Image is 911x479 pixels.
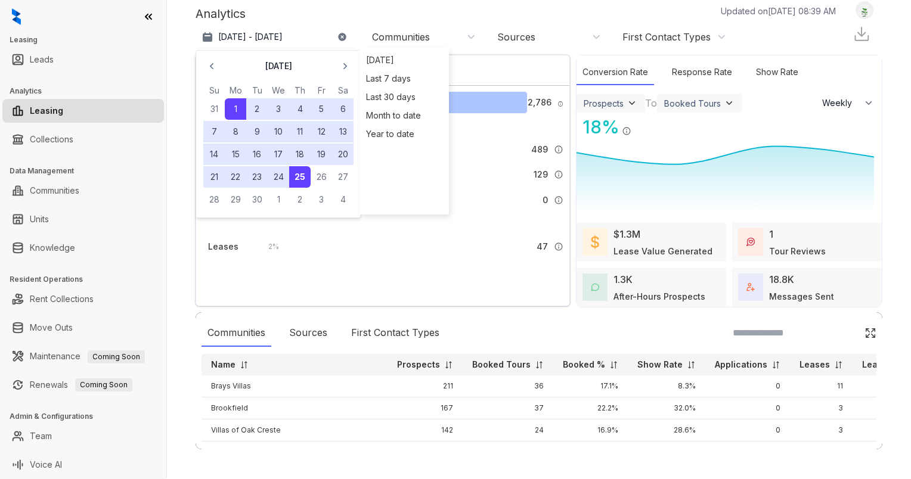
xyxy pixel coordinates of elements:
[30,99,63,123] a: Leasing
[311,84,332,97] th: Friday
[332,144,354,165] button: 20
[626,97,638,109] img: ViewFilterArrow
[240,360,249,369] img: sorting
[535,360,544,369] img: sorting
[2,424,164,448] li: Team
[268,121,289,142] button: 10
[88,350,145,363] span: Coming Soon
[715,359,767,371] p: Applications
[311,121,332,142] button: 12
[577,114,619,141] div: 18 %
[30,236,75,260] a: Knowledge
[800,359,830,371] p: Leases
[750,60,804,85] div: Show Rate
[577,60,654,85] div: Conversion Rate
[12,8,21,25] img: logo
[444,360,453,369] img: sorting
[289,121,311,142] button: 11
[609,360,618,369] img: sorting
[613,227,640,241] div: $1.3M
[664,98,721,108] div: Booked Tours
[2,179,164,203] li: Communities
[553,441,628,464] td: 13.4%
[563,359,605,371] p: Booked %
[628,375,705,397] td: 8.3%
[591,235,599,249] img: LeaseValue
[790,441,853,464] td: 1
[613,245,712,257] div: Lease Value Generated
[311,166,332,188] button: 26
[246,121,268,142] button: 9
[30,373,132,397] a: RenewalsComing Soon
[388,397,463,419] td: 167
[472,359,531,371] p: Booked Tours
[203,121,225,142] button: 7
[311,98,332,120] button: 5
[265,60,292,72] p: [DATE]
[388,441,463,464] td: 134
[388,419,463,441] td: 142
[584,98,624,108] div: Prospects
[554,145,563,154] img: Info
[769,227,773,241] div: 1
[834,360,843,369] img: sorting
[822,97,859,109] span: Weekly
[225,98,246,120] button: 1
[289,144,311,165] button: 18
[2,99,164,123] li: Leasing
[10,35,166,45] h3: Leasing
[332,189,354,210] button: 4
[554,195,563,205] img: Info
[10,274,166,285] h3: Resident Operations
[203,144,225,165] button: 14
[388,375,463,397] td: 211
[397,359,440,371] p: Prospects
[289,166,311,188] button: 25
[196,26,357,48] button: [DATE] - [DATE]
[721,5,836,17] p: Updated on [DATE] 08:39 AM
[769,245,826,257] div: Tour Reviews
[225,121,246,142] button: 8
[553,397,628,419] td: 22.2%
[790,375,853,397] td: 11
[289,84,311,97] th: Thursday
[645,96,657,110] div: To
[268,144,289,165] button: 17
[553,375,628,397] td: 17.1%
[723,97,735,109] img: ViewFilterArrow
[631,116,649,133] img: Click Icon
[2,127,164,151] li: Collections
[528,96,551,109] span: 2,786
[463,419,553,441] td: 24
[613,272,633,287] div: 1.3K
[790,419,853,441] td: 3
[2,316,164,340] li: Move Outs
[463,441,553,464] td: 18
[497,30,535,43] div: Sources
[463,397,553,419] td: 37
[202,419,388,441] td: Villas of Oak Creste
[345,319,445,347] div: First Contact Types
[637,359,683,371] p: Show Rate
[362,106,446,125] div: Month to date
[2,48,164,71] li: Leads
[332,121,354,142] button: 13
[543,194,548,207] span: 0
[362,69,446,88] div: Last 7 days
[10,86,166,97] h3: Analytics
[332,84,354,97] th: Saturday
[553,419,628,441] td: 16.9%
[705,397,790,419] td: 0
[705,375,790,397] td: 0
[790,397,853,419] td: 3
[208,240,238,253] div: Leases
[856,4,873,17] img: UserAvatar
[30,453,62,477] a: Voice AI
[666,60,738,85] div: Response Rate
[2,344,164,368] li: Maintenance
[622,126,631,136] img: Info
[75,378,132,391] span: Coming Soon
[30,316,73,340] a: Move Outs
[628,419,705,441] td: 28.6%
[225,166,246,188] button: 22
